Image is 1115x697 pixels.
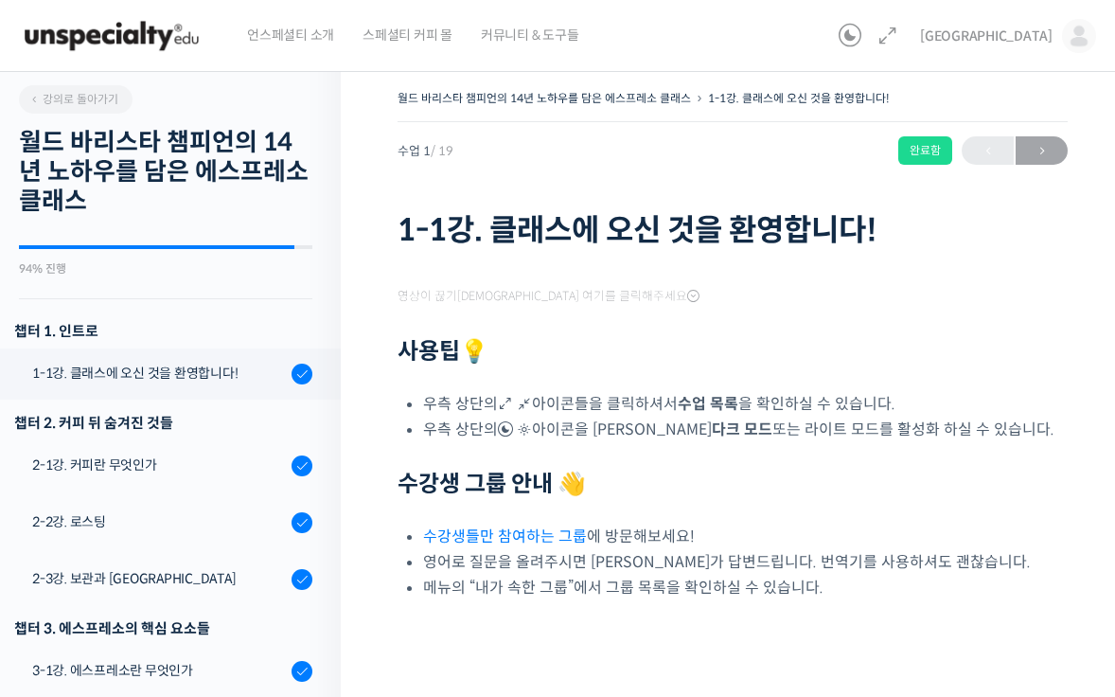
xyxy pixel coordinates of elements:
div: 2-1강. 커피란 무엇인가 [32,455,286,475]
li: 우측 상단의 아이콘들을 클릭하셔서 을 확인하실 수 있습니다. [423,391,1068,417]
b: 수업 목록 [678,394,738,414]
div: 2-3강. 보관과 [GEOGRAPHIC_DATA] [32,568,286,589]
span: 수업 1 [398,145,453,157]
a: 1-1강. 클래스에 오신 것을 환영합니다! [708,91,890,105]
span: 강의로 돌아가기 [28,92,118,106]
div: 3-1강. 에스프레소란 무엇인가 [32,660,286,681]
div: 1-1강. 클래스에 오신 것을 환영합니다! [32,363,286,384]
span: [GEOGRAPHIC_DATA] [920,27,1053,45]
a: 다음→ [1016,136,1068,165]
strong: 사용팁 [398,337,488,366]
a: 월드 바리스타 챔피언의 14년 노하우를 담은 에스프레소 클래스 [398,91,691,105]
div: 2-2강. 로스팅 [32,511,286,532]
span: → [1016,138,1068,164]
h1: 1-1강. 클래스에 오신 것을 환영합니다! [398,212,1068,248]
div: 94% 진행 [19,263,312,275]
strong: 💡 [460,337,488,366]
a: 수강생들만 참여하는 그룹 [423,527,587,546]
li: 우측 상단의 아이콘을 [PERSON_NAME] 또는 라이트 모드를 활성화 하실 수 있습니다. [423,417,1068,442]
li: 메뉴의 “내가 속한 그룹”에서 그룹 목록을 확인하실 수 있습니다. [423,575,1068,600]
b: 다크 모드 [712,420,772,439]
h2: 월드 바리스타 챔피언의 14년 노하우를 담은 에스프레소 클래스 [19,128,312,217]
span: / 19 [431,143,453,159]
li: 에 방문해보세요! [423,524,1068,549]
strong: 수강생 그룹 안내 👋 [398,470,586,498]
div: 완료함 [898,136,952,165]
div: 챕터 2. 커피 뒤 숨겨진 것들 [14,410,312,436]
a: 강의로 돌아가기 [19,85,133,114]
span: 영상이 끊기[DEMOGRAPHIC_DATA] 여기를 클릭해주세요 [398,289,699,304]
li: 영어로 질문을 올려주시면 [PERSON_NAME]가 답변드립니다. 번역기를 사용하셔도 괜찮습니다. [423,549,1068,575]
h3: 챕터 1. 인트로 [14,318,312,344]
div: 챕터 3. 에스프레소의 핵심 요소들 [14,616,312,641]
